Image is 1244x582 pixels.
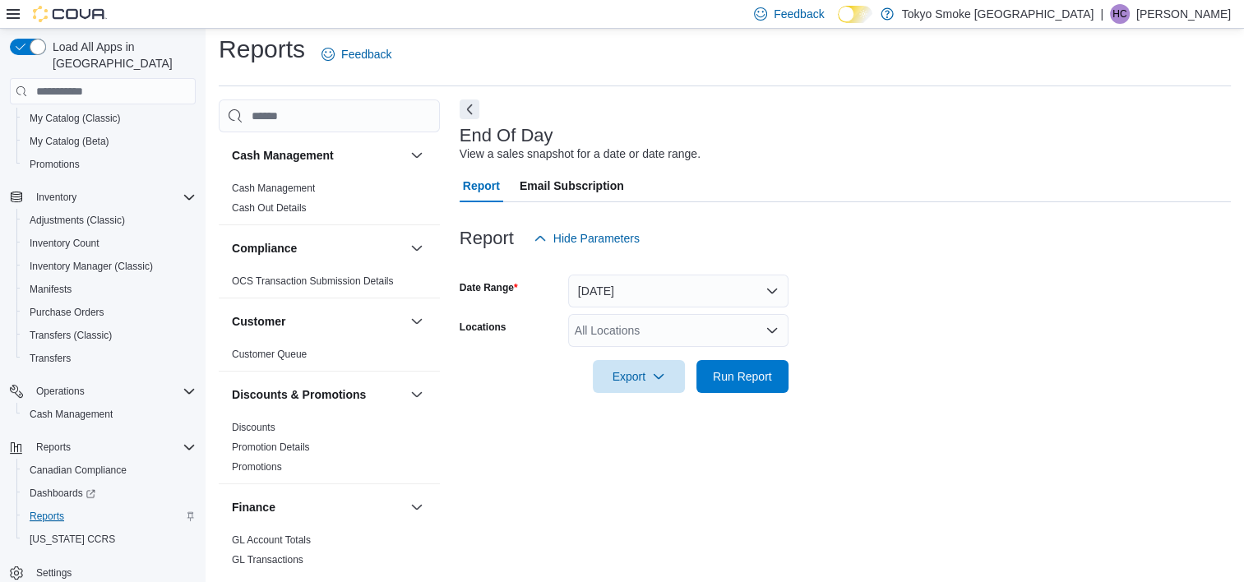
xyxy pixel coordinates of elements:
[232,441,310,454] span: Promotion Details
[16,209,202,232] button: Adjustments (Classic)
[232,313,404,330] button: Customer
[36,441,71,454] span: Reports
[838,23,839,24] span: Dark Mode
[765,324,779,337] button: Open list of options
[232,460,282,473] span: Promotions
[23,303,196,322] span: Purchase Orders
[232,240,297,256] h3: Compliance
[23,233,196,253] span: Inventory Count
[593,360,685,393] button: Export
[23,483,196,503] span: Dashboards
[23,460,196,480] span: Canadian Compliance
[30,187,83,207] button: Inventory
[30,381,196,401] span: Operations
[232,202,307,214] a: Cash Out Details
[16,324,202,347] button: Transfers (Classic)
[16,107,202,130] button: My Catalog (Classic)
[603,360,675,393] span: Export
[219,178,440,224] div: Cash Management
[713,368,772,385] span: Run Report
[902,4,1094,24] p: Tokyo Smoke [GEOGRAPHIC_DATA]
[232,499,404,515] button: Finance
[460,126,553,145] h3: End Of Day
[219,33,305,66] h1: Reports
[30,283,72,296] span: Manifests
[341,46,391,62] span: Feedback
[232,386,366,403] h3: Discounts & Promotions
[774,6,824,22] span: Feedback
[232,201,307,215] span: Cash Out Details
[33,6,107,22] img: Cova
[1110,4,1130,24] div: Heather Chafe
[30,329,112,342] span: Transfers (Classic)
[23,529,122,549] a: [US_STATE] CCRS
[1112,4,1126,24] span: HC
[16,347,202,370] button: Transfers
[1100,4,1103,24] p: |
[232,553,303,566] span: GL Transactions
[30,487,95,500] span: Dashboards
[30,260,153,273] span: Inventory Manager (Classic)
[16,459,202,482] button: Canadian Compliance
[3,380,202,403] button: Operations
[23,210,132,230] a: Adjustments (Classic)
[232,240,404,256] button: Compliance
[23,460,133,480] a: Canadian Compliance
[23,279,78,299] a: Manifests
[23,349,196,368] span: Transfers
[527,222,646,255] button: Hide Parameters
[232,422,275,433] a: Discounts
[460,321,506,334] label: Locations
[16,278,202,301] button: Manifests
[696,360,788,393] button: Run Report
[407,238,427,258] button: Compliance
[23,326,196,345] span: Transfers (Classic)
[30,464,127,477] span: Canadian Compliance
[232,421,275,434] span: Discounts
[460,281,518,294] label: Date Range
[23,132,116,151] a: My Catalog (Beta)
[23,256,160,276] a: Inventory Manager (Classic)
[3,186,202,209] button: Inventory
[46,39,196,72] span: Load All Apps in [GEOGRAPHIC_DATA]
[36,191,76,204] span: Inventory
[23,506,196,526] span: Reports
[30,437,77,457] button: Reports
[23,483,102,503] a: Dashboards
[36,566,72,580] span: Settings
[232,147,404,164] button: Cash Management
[219,418,440,483] div: Discounts & Promotions
[407,312,427,331] button: Customer
[232,499,275,515] h3: Finance
[460,229,514,248] h3: Report
[460,145,701,163] div: View a sales snapshot for a date or date range.
[232,554,303,566] a: GL Transactions
[23,349,77,368] a: Transfers
[30,381,91,401] button: Operations
[16,528,202,551] button: [US_STATE] CCRS
[23,233,106,253] a: Inventory Count
[1136,4,1231,24] p: [PERSON_NAME]
[520,169,624,202] span: Email Subscription
[30,158,80,171] span: Promotions
[553,230,640,247] span: Hide Parameters
[407,385,427,404] button: Discounts & Promotions
[30,187,196,207] span: Inventory
[407,497,427,517] button: Finance
[3,436,202,459] button: Reports
[232,275,394,288] span: OCS Transaction Submission Details
[219,271,440,298] div: Compliance
[16,482,202,505] a: Dashboards
[23,529,196,549] span: Washington CCRS
[16,255,202,278] button: Inventory Manager (Classic)
[30,510,64,523] span: Reports
[463,169,500,202] span: Report
[232,386,404,403] button: Discounts & Promotions
[16,232,202,255] button: Inventory Count
[30,437,196,457] span: Reports
[16,505,202,528] button: Reports
[407,145,427,165] button: Cash Management
[232,275,394,287] a: OCS Transaction Submission Details
[838,6,872,23] input: Dark Mode
[16,130,202,153] button: My Catalog (Beta)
